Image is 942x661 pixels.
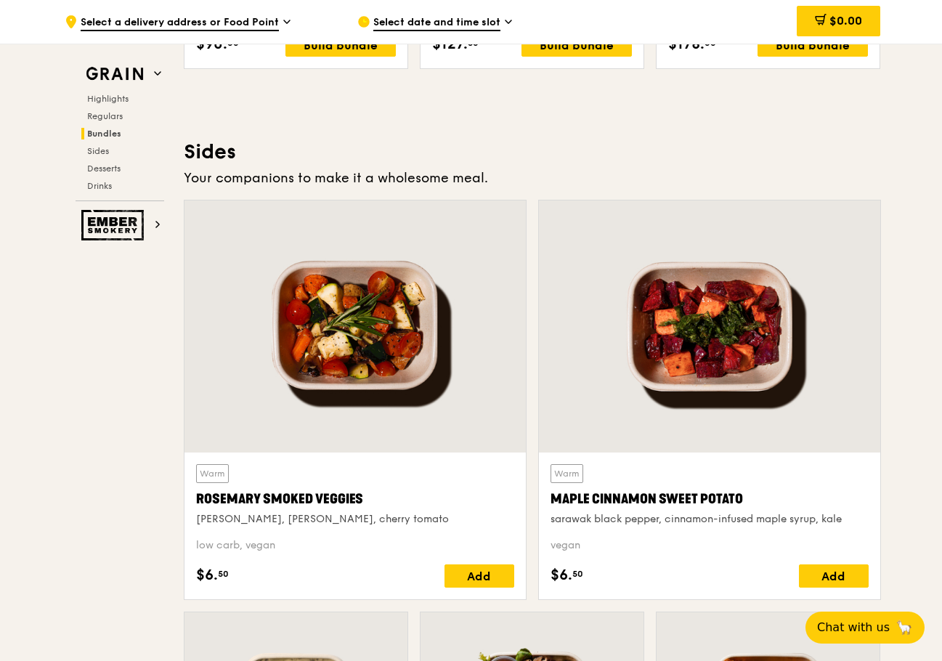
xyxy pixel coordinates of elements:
div: Build bundle [521,33,632,57]
span: Regulars [87,111,123,121]
div: Add [799,564,869,588]
span: 50 [572,568,583,580]
span: Select date and time slot [373,15,500,31]
span: Desserts [87,163,121,174]
div: vegan [551,538,869,553]
div: Rosemary Smoked Veggies [196,489,514,509]
button: Chat with us🦙 [805,612,925,644]
span: Drinks [87,181,112,191]
span: $6. [196,564,218,586]
span: Select a delivery address or Food Point [81,15,279,31]
span: 🦙 [896,619,913,636]
img: Grain web logo [81,61,148,87]
span: $6. [551,564,572,586]
span: $90. [196,33,227,55]
span: $0.00 [829,14,862,28]
div: Add [444,564,514,588]
div: low carb, vegan [196,538,514,553]
h3: Sides [184,139,881,165]
span: Chat with us [817,619,890,636]
div: sarawak black pepper, cinnamon-infused maple syrup, kale [551,512,869,527]
div: Your companions to make it a wholesome meal. [184,168,881,188]
div: [PERSON_NAME], [PERSON_NAME], cherry tomato [196,512,514,527]
div: Build bundle [285,33,396,57]
span: 50 [218,568,229,580]
span: Sides [87,146,109,156]
div: Warm [196,464,229,483]
span: $178. [668,33,705,55]
span: Bundles [87,129,121,139]
div: Warm [551,464,583,483]
span: $127. [432,33,468,55]
img: Ember Smokery web logo [81,210,148,240]
div: Build bundle [758,33,868,57]
div: Maple Cinnamon Sweet Potato [551,489,869,509]
span: Highlights [87,94,129,104]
